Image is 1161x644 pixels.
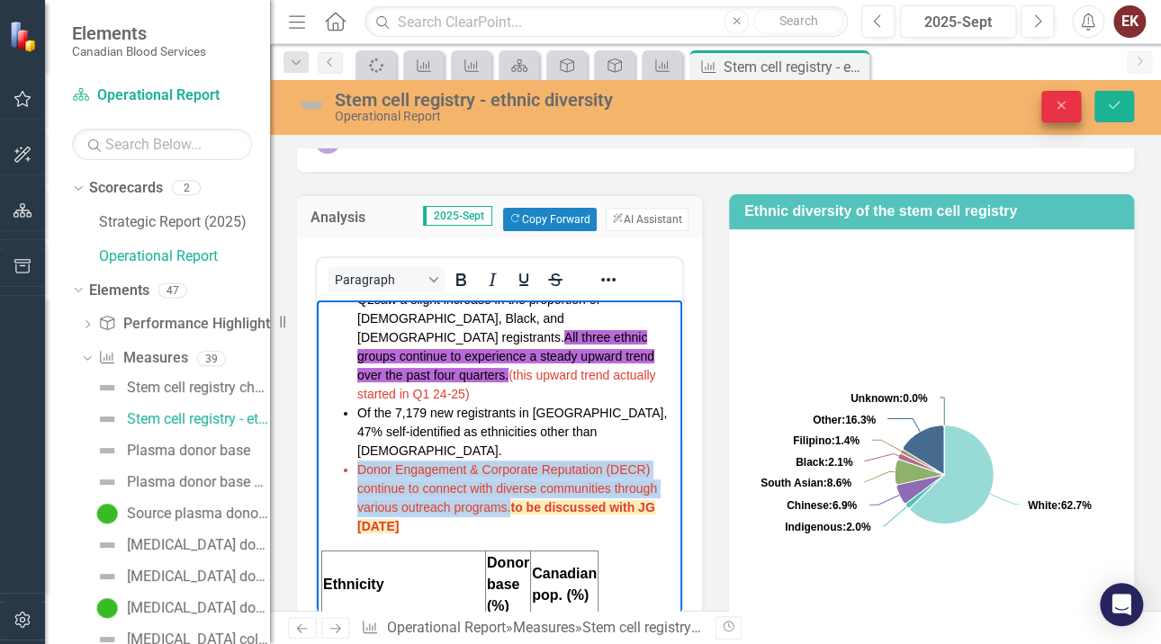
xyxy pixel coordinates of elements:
text: 2.0% [785,521,871,533]
a: [MEDICAL_DATA] donor frequency [92,594,270,622]
tspan: Filipino: [793,434,835,447]
a: Operational Report [99,246,270,267]
div: Stem cell registry - ethnic diversity [335,90,754,110]
div: Stem cell registry - ethnic diversity [582,619,797,636]
span: Of the 7,179 new registrants in [GEOGRAPHIC_DATA], 47% self-identified as ethnicities other than ... [40,105,350,157]
a: [MEDICAL_DATA] donor base churn (new, reinstated, lapsed) [92,562,270,591]
span: Elements [72,22,206,44]
button: Block Paragraph [328,267,445,292]
div: Stem cell registry - ethnic diversity [127,411,270,427]
a: Performance Highlights [98,314,276,335]
a: Measures [513,619,575,636]
div: » » [361,618,701,639]
a: Strategic Report (2025) [99,212,270,233]
iframe: Rich Text Area [317,300,682,614]
input: Search ClearPoint... [364,6,848,38]
button: Strikethrough [540,267,571,292]
img: Not Defined [96,566,118,587]
div: Operational Report [335,110,754,123]
tspan: White: [1028,499,1061,512]
tspan: Indigenous: [785,521,846,533]
div: Stem cell registry - ethnic diversity [724,56,865,78]
span: 2025-Sept [423,206,492,226]
img: Not Defined [96,440,118,461]
path: Black, 2.1. [898,453,944,474]
a: Plasma donor base [92,436,250,465]
a: Source plasma donor frequency [92,499,270,528]
strong: Donor base (%) [170,255,212,313]
path: Indigenous, 2. [905,475,944,508]
text: 2.1% [796,456,853,469]
button: Underline [508,267,539,292]
path: White, 63. [910,425,994,524]
a: Plasma donor base churn (new, reinstated, lapsed) [92,468,270,496]
a: Operational Report [72,85,252,106]
div: [MEDICAL_DATA] donor frequency [127,600,270,616]
div: Plasma donor base [127,443,250,459]
button: 2025-Sept [900,5,1016,38]
text: 1.4% [793,434,859,447]
button: Bold [445,267,476,292]
a: [MEDICAL_DATA] donor base (active donors) [92,531,270,559]
div: 47 [158,282,187,298]
text: 0.0% [850,392,928,405]
span: Search [779,13,818,28]
strong: to be discussed with JG [DATE] [40,200,338,233]
div: 2 [172,181,201,196]
h3: Analysis [310,210,375,226]
a: Measures [98,348,187,369]
path: Other, 16.4. [903,425,944,475]
button: Reveal or hide additional toolbar items [593,267,624,292]
input: Search Below... [72,129,252,160]
strong: Ethnicity [6,276,67,291]
img: Not Defined [96,377,118,398]
tspan: Chinese: [787,499,832,512]
a: Operational Report [387,619,506,636]
span: Donor Engagement & Corporate Reputation (DECR) continue to connect with diverse communities throu... [40,162,340,233]
text: 16.3% [813,414,876,426]
img: Not Defined [96,408,118,430]
span: Paragraph [335,273,423,287]
button: Italic [477,267,508,292]
button: Copy Forward [503,208,596,231]
div: [MEDICAL_DATA] donor base churn (new, reinstated, lapsed) [127,568,270,585]
small: Canadian Blood Services [72,44,206,58]
img: Not Defined [96,534,118,556]
path: Filipino, 1.4. [900,450,944,475]
div: Open Intercom Messenger [1100,583,1143,626]
text: 6.9% [787,499,857,512]
div: Plasma donor base churn (new, reinstated, lapsed) [127,474,270,490]
img: ClearPoint Strategy [9,21,40,52]
tspan: Other: [813,414,845,426]
img: Not Defined [297,91,326,120]
a: Stem cell registry churn [92,373,270,402]
path: South Asian, 8.6. [895,460,944,485]
span: All three ethnic groups continue to experience a steady upward trend over the past four quarters. [40,30,337,82]
text: 8.6% [760,477,851,489]
h3: Ethnic diversity of the stem cell registry [744,203,1125,219]
button: Search [753,9,843,34]
div: Stem cell registry churn [127,380,270,396]
button: EK [1113,5,1146,38]
a: Stem cell registry - ethnic diversity [92,405,270,434]
div: 39 [197,351,226,366]
img: Not Defined [96,471,118,493]
img: On Target [96,597,118,619]
path: Chinese, 6.9. [896,475,944,504]
a: Scorecards [89,178,163,199]
text: 62.7% [1028,499,1092,512]
div: [MEDICAL_DATA] donor base (active donors) [127,537,270,553]
button: AI Assistant [606,208,688,231]
tspan: Black: [796,456,828,469]
div: 2025-Sept [906,12,1010,33]
tspan: South Asian: [760,477,827,489]
div: Source plasma donor frequency [127,505,270,522]
strong: Canadian pop. (%) [215,265,280,302]
img: On Target [96,503,118,524]
tspan: Unknown: [850,392,903,405]
a: Elements [89,281,149,301]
